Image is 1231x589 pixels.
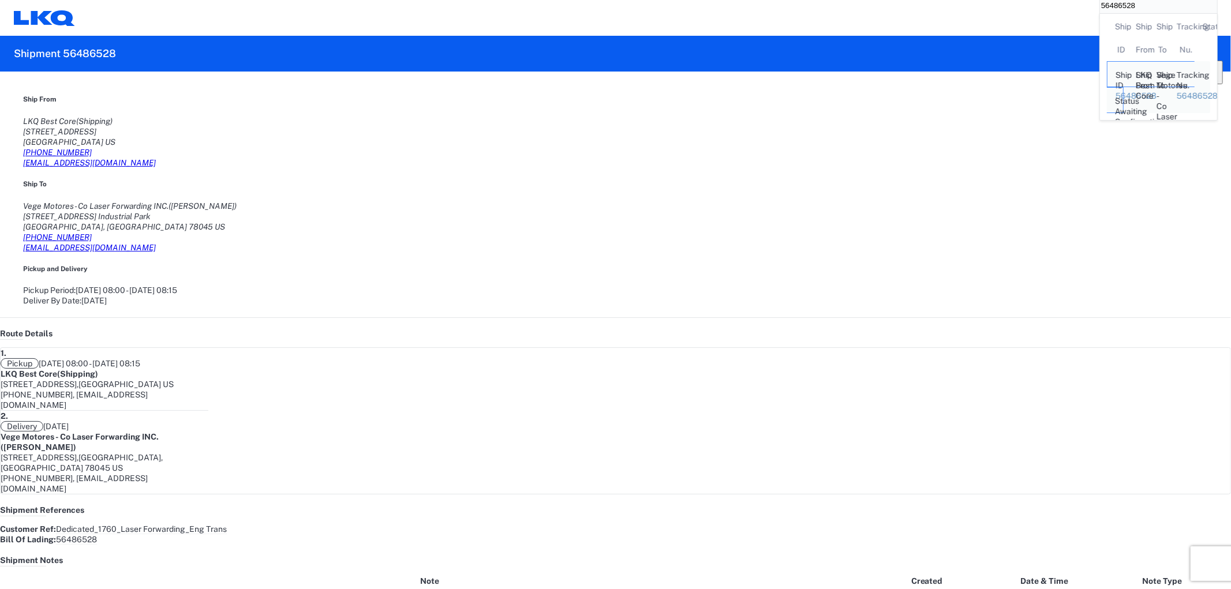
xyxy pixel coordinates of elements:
span: Pickup Period: [23,286,76,295]
div: [PHONE_NUMBER], [EMAIL_ADDRESS][DOMAIN_NAME] [1,389,208,410]
h5: Pickup and Delivery [23,264,1208,274]
span: [DATE] [43,422,69,431]
th: Tracking Nu. [1169,15,1195,61]
th: Date & Time [995,575,1093,587]
a: [EMAIL_ADDRESS][DOMAIN_NAME] [23,243,156,252]
th: Ship To [1148,15,1169,61]
span: [STREET_ADDRESS], [1,380,78,389]
span: Pickup [1,358,39,369]
span: [GEOGRAPHIC_DATA] US [78,380,174,389]
span: Delivery [1,421,43,432]
span: 56486528 [1177,91,1218,100]
h5: Ship To [23,179,1208,189]
span: Dedicated_1760_Laser Forwarding_Eng Trans [56,524,227,534]
div: Vege Motores - Co Laser Forwarding INC. [23,201,1208,211]
table: Search Results [1106,14,1217,120]
th: Note [1,575,859,587]
span: [DATE] [81,296,107,305]
strong: LKQ Best Core [1,369,98,378]
div: [STREET_ADDRESS] [23,126,1208,137]
h2: Shipment 56486528 [14,47,116,61]
span: [GEOGRAPHIC_DATA], [GEOGRAPHIC_DATA] 78045 US [1,453,163,472]
th: Ship ID [1107,15,1128,61]
div: LKQ Best Core [23,116,1208,126]
th: Ship From [1128,15,1148,61]
strong: Vege Motores - Co Laser Forwarding INC. [1,432,159,452]
span: ([PERSON_NAME]) [1,442,76,452]
span: Deliver By Date: [23,296,81,305]
div: Vege Motores - Co Laser Forwarding INC. [1157,62,1161,87]
h5: Ship From [23,94,1208,104]
div: 56486528 [1177,91,1187,101]
div: [STREET_ADDRESS] Industrial Park [23,211,1208,222]
span: 56486528 [56,535,97,545]
strong: 2. [1,411,8,421]
a: [PHONE_NUMBER] [23,232,92,242]
th: Note Type [1095,575,1230,587]
span: (Shipping) [57,369,98,378]
span: [DATE] 08:00 - [DATE] 08:15 [39,359,140,368]
th: Created [860,575,994,587]
div: [GEOGRAPHIC_DATA] US [23,137,1208,147]
a: [EMAIL_ADDRESS][DOMAIN_NAME] [23,158,156,167]
span: [STREET_ADDRESS], [1,453,78,462]
div: LKQ Best Core [1136,62,1140,87]
span: (Shipping) [76,117,113,126]
strong: 1. [1,348,6,358]
div: [GEOGRAPHIC_DATA], [GEOGRAPHIC_DATA] 78045 US [23,222,1208,232]
a: [PHONE_NUMBER] [23,148,92,157]
div: Ship ID [1116,70,1120,91]
div: [PHONE_NUMBER], [EMAIL_ADDRESS][DOMAIN_NAME] [1,473,208,494]
th: Status [1195,15,1210,38]
span: [DATE] 08:00 - [DATE] 08:15 [76,286,177,295]
span: ([PERSON_NAME]) [169,201,237,211]
div: Tracking Nu. [1177,70,1187,91]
